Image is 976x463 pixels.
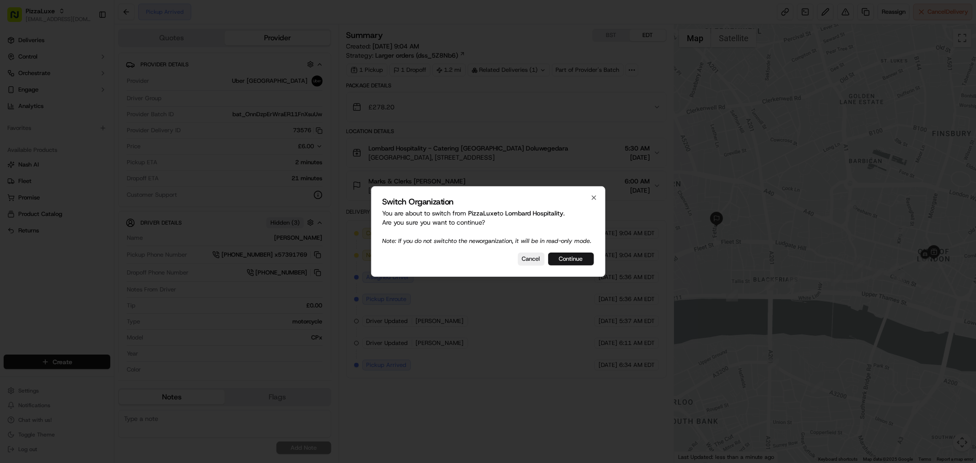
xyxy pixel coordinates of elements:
[506,209,564,217] span: Lombard Hospitality
[469,209,498,217] span: PizzaLuxe
[383,198,594,206] h2: Switch Organization
[518,253,545,265] button: Cancel
[65,155,111,162] a: Powered byPylon
[383,237,592,245] span: Note: If you do not switch to the new organization, it will be in read-only mode.
[548,253,594,265] button: Continue
[383,209,594,245] p: You are about to switch from to . Are you sure you want to continue?
[91,155,111,162] span: Pylon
